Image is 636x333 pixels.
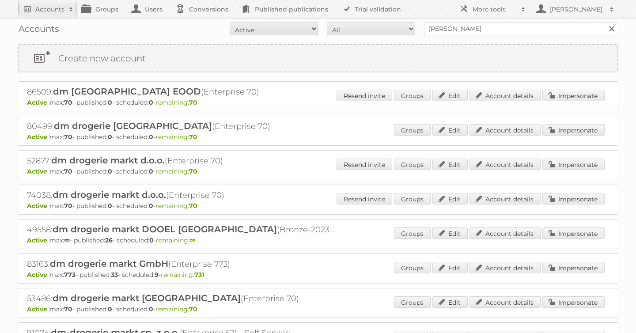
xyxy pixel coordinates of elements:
a: Account details [469,90,541,101]
strong: 70 [189,133,197,141]
span: remaining: [156,236,195,244]
h2: 80499: (Enterprise 70) [27,121,336,132]
strong: 70 [64,133,72,141]
a: Groups [394,296,431,308]
a: Resend invite [337,159,392,170]
strong: 70 [64,202,72,210]
a: Account details [469,159,541,170]
span: dm drogerie [GEOGRAPHIC_DATA] [54,121,212,131]
span: remaining: [155,167,197,175]
strong: 731 [194,271,204,279]
a: Impersonate [542,193,605,204]
a: Account details [469,262,541,273]
span: dm drogerie markt d.o.o. [53,189,166,200]
span: remaining: [155,98,197,106]
strong: 0 [108,305,112,313]
a: Edit [432,193,468,204]
a: Impersonate [542,124,605,136]
p: max: - published: - scheduled: - [27,305,609,313]
h2: 49558: (Bronze-2023 ∞) [27,224,336,235]
strong: 70 [64,305,72,313]
p: max: - published: - scheduled: - [27,202,609,210]
span: Active [27,202,49,210]
strong: 0 [108,98,112,106]
a: Account details [469,124,541,136]
span: remaining: [155,202,197,210]
a: Edit [432,124,468,136]
p: max: - published: - scheduled: - [27,236,609,244]
strong: 0 [108,202,112,210]
span: dm [GEOGRAPHIC_DATA] EOOD [53,86,201,97]
span: dm drogerie markt [GEOGRAPHIC_DATA] [53,293,241,303]
h2: 83163: (Enterprise 773) [27,258,336,270]
a: Impersonate [542,227,605,239]
a: Impersonate [542,296,605,308]
span: dm drogerie markt d.o.o. [51,155,165,166]
span: Active [27,167,49,175]
a: Groups [394,90,431,101]
a: Edit [432,262,468,273]
a: Groups [394,262,431,273]
a: Create new account [19,45,617,72]
strong: ∞ [64,236,70,244]
span: remaining: [161,271,204,279]
p: max: - published: - scheduled: - [27,167,609,175]
strong: 70 [64,167,72,175]
strong: 9 [155,271,159,279]
a: Account details [469,296,541,308]
a: Resend invite [337,90,392,101]
a: Groups [394,193,431,204]
span: Active [27,271,49,279]
strong: 0 [149,202,153,210]
h2: [PERSON_NAME] [548,5,605,14]
a: Account details [469,227,541,239]
a: Account details [469,193,541,204]
span: remaining: [155,133,197,141]
span: Active [27,236,49,244]
strong: 0 [149,236,154,244]
span: Active [27,133,49,141]
a: Edit [432,227,468,239]
a: Impersonate [542,159,605,170]
strong: 33 [111,271,118,279]
strong: 70 [189,202,197,210]
h2: 74038: (Enterprise 70) [27,189,336,201]
span: Active [27,305,49,313]
strong: 70 [189,305,197,313]
a: Groups [394,227,431,239]
strong: 70 [189,167,197,175]
a: Groups [394,159,431,170]
a: Edit [432,90,468,101]
h2: 52877: (Enterprise 70) [27,155,336,166]
strong: 0 [108,167,112,175]
strong: 0 [149,167,153,175]
strong: 0 [149,305,153,313]
a: Resend invite [337,193,392,204]
strong: 773 [64,271,76,279]
p: max: - published: - scheduled: - [27,271,609,279]
h2: More tools [473,5,517,14]
span: remaining: [155,305,197,313]
span: dm drogerie markt DOOEL [GEOGRAPHIC_DATA] [53,224,277,235]
a: Edit [432,296,468,308]
strong: 26 [105,236,113,244]
h2: Accounts [35,5,64,14]
strong: 0 [149,98,153,106]
a: Impersonate [542,90,605,101]
strong: 70 [189,98,197,106]
h2: 53486: (Enterprise 70) [27,293,336,304]
p: max: - published: - scheduled: - [27,98,609,106]
span: Active [27,98,49,106]
span: dm drogerie markt GmbH [50,258,168,269]
strong: 0 [108,133,112,141]
strong: ∞ [189,236,195,244]
p: max: - published: - scheduled: - [27,133,609,141]
h2: 86509: (Enterprise 70) [27,86,336,98]
strong: 70 [64,98,72,106]
a: Edit [432,159,468,170]
a: Impersonate [542,262,605,273]
strong: 0 [149,133,153,141]
a: Groups [394,124,431,136]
